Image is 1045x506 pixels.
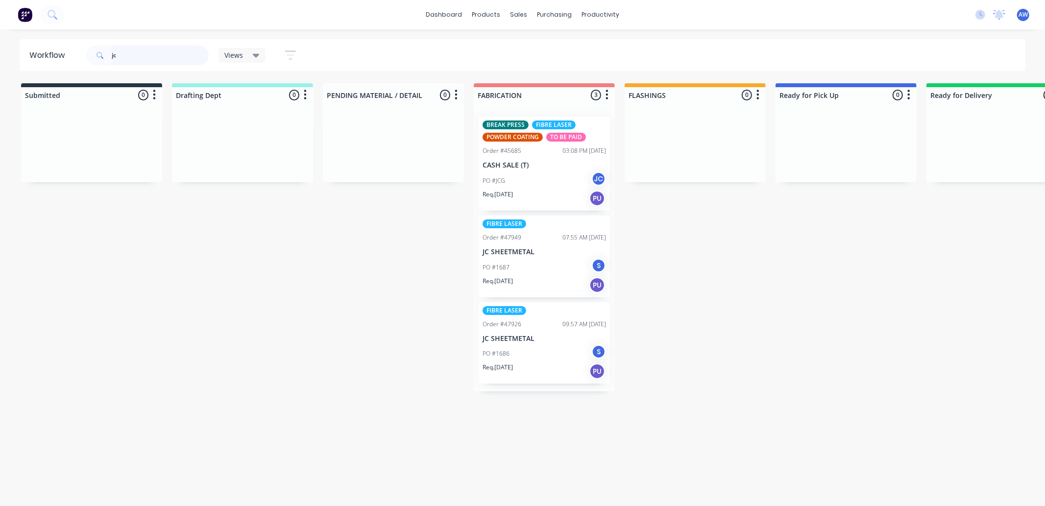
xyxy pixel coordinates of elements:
[483,306,526,315] div: FIBRE LASER
[532,120,576,129] div: FIBRE LASER
[505,7,532,22] div: sales
[483,363,513,372] p: Req. [DATE]
[479,302,610,384] div: FIBRE LASEROrder #4792609:57 AM [DATE]JC SHEETMETALPO #1686SReq.[DATE]PU
[589,191,605,206] div: PU
[483,190,513,199] p: Req. [DATE]
[479,216,610,297] div: FIBRE LASEROrder #4794907:55 AM [DATE]JC SHEETMETALPO #1687SReq.[DATE]PU
[591,171,606,186] div: JC
[562,233,606,242] div: 07:55 AM [DATE]
[29,49,70,61] div: Workflow
[591,258,606,273] div: S
[562,320,606,329] div: 09:57 AM [DATE]
[589,363,605,379] div: PU
[483,248,606,256] p: JC SHEETMETAL
[483,263,510,272] p: PO #1687
[483,277,513,286] p: Req. [DATE]
[577,7,624,22] div: productivity
[483,233,521,242] div: Order #47949
[483,161,606,169] p: CASH SALE (T)
[483,120,529,129] div: BREAK PRESS
[483,335,606,343] p: JC SHEETMETAL
[224,50,243,60] span: Views
[483,133,543,142] div: POWDER COATING
[483,349,510,358] p: PO #1686
[483,176,505,185] p: PO #JCG
[589,277,605,293] div: PU
[18,7,32,22] img: Factory
[112,46,209,65] input: Search for orders...
[546,133,586,142] div: TO BE PAID
[532,7,577,22] div: purchasing
[483,219,526,228] div: FIBRE LASER
[467,7,505,22] div: products
[562,146,606,155] div: 03:08 PM [DATE]
[591,344,606,359] div: S
[483,146,521,155] div: Order #45685
[1019,10,1028,19] span: AW
[483,320,521,329] div: Order #47926
[479,117,610,211] div: BREAK PRESSFIBRE LASERPOWDER COATINGTO BE PAIDOrder #4568503:08 PM [DATE]CASH SALE (T)PO #JCGJCRe...
[421,7,467,22] a: dashboard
